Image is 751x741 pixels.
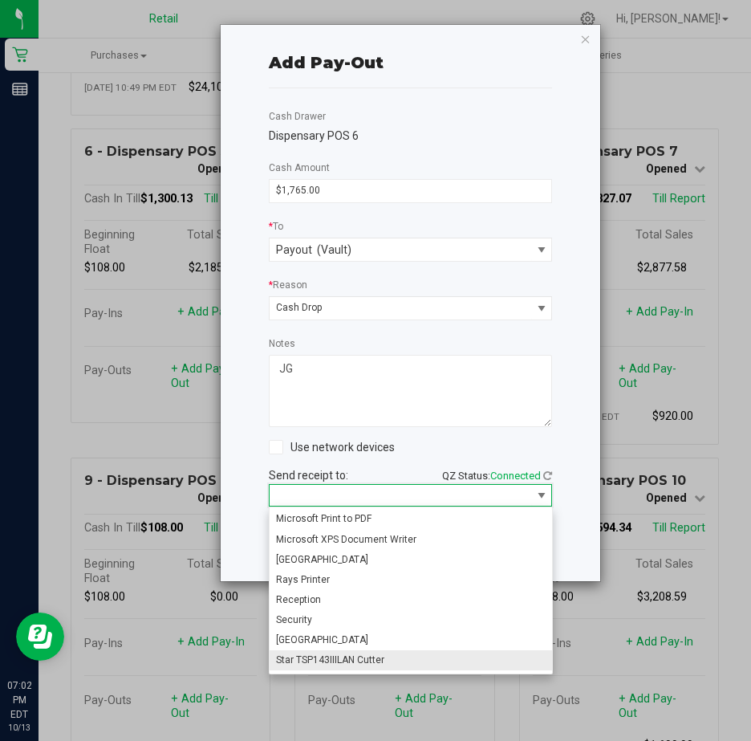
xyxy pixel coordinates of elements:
label: To [269,219,283,234]
span: Rays Printer [276,573,330,587]
label: Cash Drawer [269,109,326,124]
span: Connected [490,470,541,482]
span: Cash Drop [276,301,525,315]
span: [GEOGRAPHIC_DATA] [276,553,368,567]
label: Reason [269,278,307,292]
span: Payout [276,243,312,256]
label: Notes [269,336,295,351]
span: Microsoft XPS Document Writer [276,533,416,547]
span: Send receipt to: [269,469,348,482]
span: Reception [276,593,321,607]
span: Microsoft Print to PDF [276,512,371,526]
button: Select [531,238,551,261]
button: Select [531,485,551,506]
span: Star TSP143IIILAN Cutter [276,653,384,667]
span: Security [276,613,312,627]
iframe: Resource center [16,613,64,661]
div: Dispensary POS 6 [269,128,553,145]
span: Cash Amount [269,162,330,173]
label: Use network devices [269,439,395,456]
button: Select [531,297,551,320]
span: [GEOGRAPHIC_DATA] [276,633,368,647]
div: Add Pay-Out [269,51,384,75]
span: (Vault) [317,243,351,256]
span: QZ Status: [442,470,552,482]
